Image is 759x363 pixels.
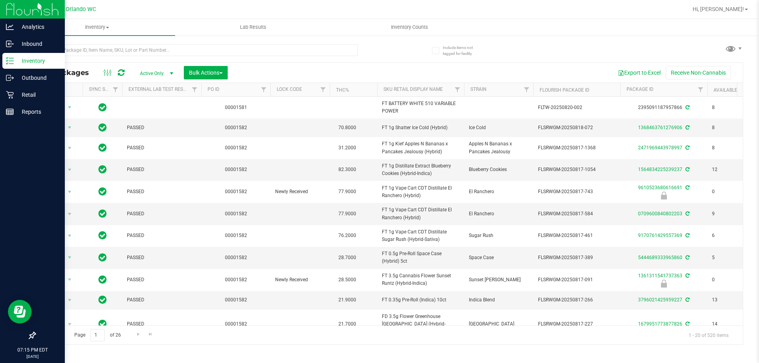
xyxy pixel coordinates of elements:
p: Outbound [14,73,61,83]
a: 9610523680616691 [638,185,682,190]
span: 0 [712,188,742,196]
span: Bulk Actions [189,70,223,76]
inline-svg: Retail [6,91,14,99]
span: PASSED [127,188,196,196]
span: El Ranchero [469,210,529,218]
span: select [65,319,75,330]
span: Lab Results [229,24,277,31]
a: 00001582 [225,189,247,194]
p: 07:15 PM EDT [4,346,61,354]
span: [GEOGRAPHIC_DATA] [469,320,529,328]
span: select [65,143,75,154]
span: 31.2000 [334,142,360,154]
a: Sync Status [89,87,119,92]
iframe: Resource center [8,300,32,324]
span: 12 [712,166,742,173]
span: Sync from Compliance System [684,255,689,260]
span: Sync from Compliance System [684,125,689,130]
span: PASSED [127,124,196,132]
span: PASSED [127,232,196,239]
a: Filter [317,83,330,96]
span: In Sync [98,122,107,133]
span: Page of 26 [68,329,127,341]
span: FLSRWGM-20250817-461 [538,232,616,239]
span: FLSRWGM-20250817-584 [538,210,616,218]
span: FLTW-20250820-002 [538,104,616,111]
span: FT 1g Vape Cart CDT Distillate Sugar Rush (Hybrid-Sativa) [382,228,459,243]
span: 76.2000 [334,230,360,241]
a: Package ID [627,87,653,92]
span: Space Case [469,254,529,261]
span: FLSRWGM-20250817-743 [538,188,616,196]
a: 5444689333965860 [638,255,682,260]
span: Ice Cold [469,124,529,132]
p: Reports [14,107,61,117]
div: Newly Received [619,280,708,288]
span: FT 3.5g Cannabis Flower Sunset Runtz (Hybrid-Indica) [382,272,459,287]
span: 8 [712,124,742,132]
span: select [65,295,75,306]
span: Orlando WC [66,6,96,13]
span: In Sync [98,252,107,263]
span: Sync from Compliance System [684,273,689,278]
p: Inbound [14,39,61,49]
span: select [65,252,75,263]
span: 70.8000 [334,122,360,134]
a: 00001582 [225,255,247,260]
span: FT 1g Distillate Extract Blueberry Cookies (Hybrid-Indica) [382,162,459,177]
span: Include items not tagged for facility [443,45,482,56]
a: Filter [257,83,270,96]
span: select [65,122,75,133]
span: PASSED [127,276,196,284]
span: 6 [712,232,742,239]
a: Filter [109,83,122,96]
a: Go to the next page [132,329,144,340]
a: 00001581 [225,105,247,110]
a: Filter [520,83,533,96]
span: 77.9000 [334,208,360,220]
span: Sync from Compliance System [684,321,689,327]
a: 00001582 [225,321,247,327]
inline-svg: Reports [6,108,14,116]
span: In Sync [98,208,107,219]
a: 1368463761276906 [638,125,682,130]
span: 21.7000 [334,318,360,330]
inline-svg: Inventory [6,57,14,65]
button: Receive Non-Cannabis [666,66,731,79]
a: 00001582 [225,297,247,303]
span: All Packages [41,68,97,77]
a: 1564834225239237 [638,167,682,172]
a: THC% [336,87,349,93]
span: In Sync [98,186,107,197]
span: 5 [712,254,742,261]
input: Search Package ID, Item Name, SKU, Lot or Part Number... [35,44,358,56]
span: select [65,274,75,285]
a: Lock Code [277,87,302,92]
span: FLSRWGM-20250817-1054 [538,166,616,173]
span: Sunset [PERSON_NAME] [469,276,529,284]
span: 21.9000 [334,294,360,306]
a: 00001582 [225,145,247,150]
span: Hi, [PERSON_NAME]! [693,6,744,12]
span: In Sync [98,274,107,285]
span: 14 [712,320,742,328]
span: FLSRWGM-20250817-091 [538,276,616,284]
a: Inventory Counts [331,19,487,36]
span: Newly Received [275,188,325,196]
span: 8 [712,144,742,152]
span: PASSED [127,144,196,152]
span: 1 - 20 of 520 items [682,329,735,341]
a: 00001582 [225,211,247,216]
span: Sync from Compliance System [684,167,689,172]
span: Newly Received [275,276,325,284]
div: 2395091187957866 [619,104,708,111]
span: Inventory [19,24,175,31]
span: Sync from Compliance System [684,297,689,303]
a: Inventory [19,19,175,36]
span: Sugar Rush [469,232,529,239]
span: FT 1g Vape Cart CDT Distillate El Ranchero (Hybrid) [382,184,459,199]
span: FLSRWGM-20250817-227 [538,320,616,328]
span: FT 1g Shatter Ice Cold (Hybrid) [382,124,459,132]
a: Filter [694,83,707,96]
span: FLSRWGM-20250818-072 [538,124,616,132]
